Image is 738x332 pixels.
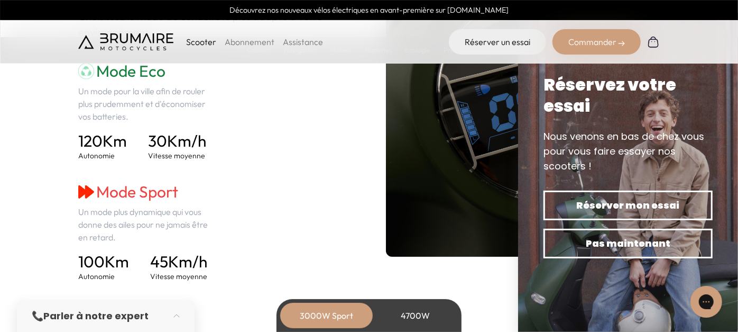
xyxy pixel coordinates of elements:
[78,252,129,271] h4: Km
[647,35,660,48] img: Panier
[78,271,129,282] p: Autonomie
[78,150,127,161] p: Autonomie
[186,35,216,48] p: Scooter
[78,33,173,50] img: Brumaire Motocycles
[78,63,94,79] img: mode-eco.png
[449,29,546,55] a: Réserver un essai
[78,131,127,150] h4: Km
[150,271,207,282] p: Vitesse moyenne
[150,252,207,271] h4: Km/h
[619,40,625,47] img: right-arrow-2.png
[78,184,94,200] img: mode-sport.png
[373,303,458,328] div: 4700W
[283,37,323,47] a: Assistance
[225,37,274,47] a: Abonnement
[78,131,103,151] span: 120
[148,131,206,150] h4: Km/h
[78,85,215,123] p: Un mode pour la ville afin de rouler plus prudemment et d'économiser vos batteries.
[148,131,167,151] span: 30
[284,303,369,328] div: 3000W Sport
[552,29,641,55] div: Commander
[78,205,215,244] p: Un mode plus dynamique qui vous donne des ailes pour ne jamais être en retard.
[148,150,206,161] p: Vitesse moyenne
[78,61,215,80] h3: Mode Eco
[78,182,215,201] h3: Mode Sport
[78,252,105,272] span: 100
[685,282,727,321] iframe: Gorgias live chat messenger
[150,252,168,272] span: 45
